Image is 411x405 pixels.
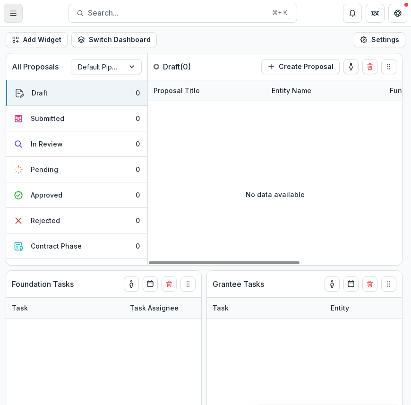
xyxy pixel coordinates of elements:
[207,298,325,318] div: Task
[246,190,305,199] p: No data available
[6,157,147,182] button: Pending0
[12,61,59,72] p: All Proposals
[31,215,60,225] div: Rejected
[136,215,140,225] div: 0
[266,86,317,95] div: Entity Name
[6,182,147,208] button: Approved0
[195,303,263,313] div: Related Proposal
[124,298,195,318] div: Task Assignee
[195,298,313,318] div: Related Proposal
[266,80,384,101] div: Entity Name
[31,164,58,174] div: Pending
[207,303,234,313] div: Task
[32,88,48,98] div: Draft
[6,106,147,131] button: Submitted0
[381,59,396,74] button: Drag
[362,276,377,292] button: Delete card
[354,32,405,47] button: Settings
[31,139,63,149] div: In Review
[381,276,396,292] button: Drag
[136,139,140,149] div: 0
[136,190,140,200] div: 0
[143,276,158,292] button: Calendar
[6,303,34,313] div: Task
[124,276,139,292] button: toggle-assigned-to-me
[136,88,140,98] div: 0
[136,164,140,174] div: 0
[136,113,140,123] div: 0
[6,32,68,47] button: Add Widget
[163,61,234,72] p: Draft ( 0 )
[12,278,74,290] p: Foundation Tasks
[388,4,407,23] button: Get Help
[325,276,340,292] button: toggle-assigned-to-me
[148,80,266,101] div: Proposal Title
[136,241,140,251] div: 0
[325,303,355,313] div: Entity
[213,278,264,290] p: Grantee Tasks
[31,190,62,200] div: Approved
[124,303,184,313] div: Task Assignee
[343,4,362,23] button: Notifications
[31,241,82,251] div: Contract Phase
[6,131,147,157] button: In Review0
[6,208,147,233] button: Rejected0
[6,80,147,106] button: Draft0
[343,276,359,292] button: Calendar
[6,233,147,259] button: Contract Phase0
[148,86,205,95] div: Proposal Title
[6,298,124,318] div: Task
[261,59,340,74] button: Create Proposal
[362,59,377,74] button: Delete card
[88,9,266,17] span: Search...
[162,276,177,292] button: Delete card
[343,59,359,74] button: toggle-assigned-to-me
[71,32,157,47] button: Switch Dashboard
[180,276,196,292] button: Drag
[366,4,385,23] button: Partners
[31,113,64,123] div: Submitted
[270,8,289,18] div: ⌘ + K
[68,4,297,23] button: Search...
[4,4,23,23] button: Toggle Menu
